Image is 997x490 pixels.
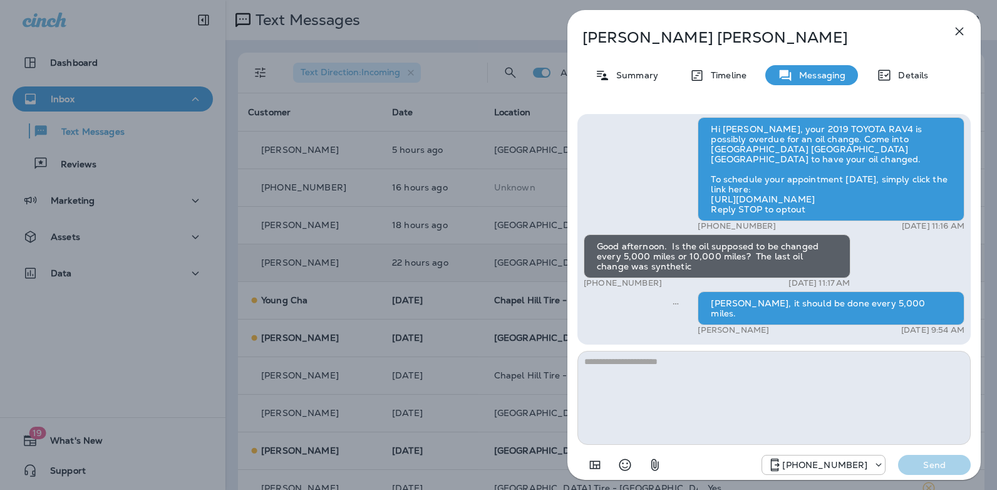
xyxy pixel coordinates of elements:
p: [DATE] 11:16 AM [902,221,964,231]
div: [PERSON_NAME], it should be done every 5,000 miles. [698,291,964,325]
div: +1 (984) 409-9300 [762,457,885,472]
p: [DATE] 11:17 AM [788,278,850,288]
span: Sent [673,297,679,308]
p: [PHONE_NUMBER] [698,221,776,231]
p: Messaging [793,70,845,80]
div: Good afternoon. Is the oil supposed to be changed every 5,000 miles or 10,000 miles? The last oil... [584,234,850,278]
p: [PHONE_NUMBER] [782,460,867,470]
p: Timeline [705,70,746,80]
div: Hi [PERSON_NAME], your 2019 TOYOTA RAV4 is possibly overdue for an oil change. Come into [GEOGRAP... [698,117,964,221]
p: [PERSON_NAME] [698,325,769,335]
p: [PHONE_NUMBER] [584,278,662,288]
p: [PERSON_NAME] [PERSON_NAME] [582,29,924,46]
p: Details [892,70,928,80]
p: [DATE] 9:54 AM [901,325,964,335]
button: Select an emoji [612,452,638,477]
p: Summary [610,70,658,80]
button: Add in a premade template [582,452,607,477]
